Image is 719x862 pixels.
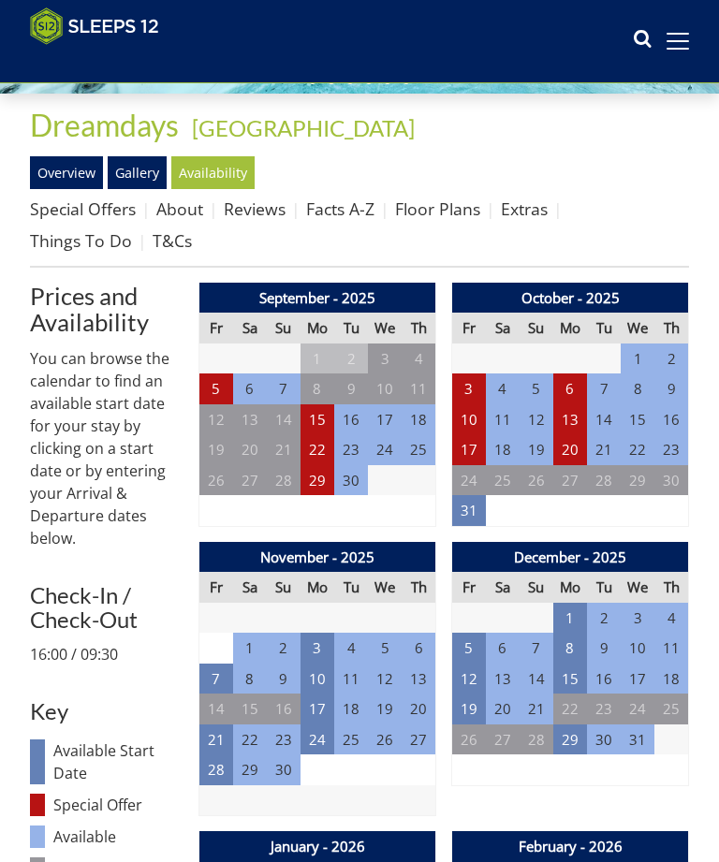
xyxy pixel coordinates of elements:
[621,724,654,755] td: 31
[587,465,621,496] td: 28
[301,664,334,694] td: 10
[520,724,553,755] td: 28
[520,313,553,343] th: Su
[486,633,520,664] td: 6
[233,434,267,465] td: 20
[587,694,621,724] td: 23
[654,465,688,496] td: 30
[301,373,334,404] td: 8
[30,643,183,665] p: 16:00 / 09:30
[199,404,233,435] td: 12
[334,724,368,755] td: 25
[654,404,688,435] td: 16
[108,156,167,188] a: Gallery
[520,694,553,724] td: 21
[452,283,689,314] th: October - 2025
[301,434,334,465] td: 22
[267,694,301,724] td: 16
[553,633,587,664] td: 8
[53,825,183,848] dd: Available
[233,404,267,435] td: 13
[30,156,103,188] a: Overview
[30,583,183,633] h3: Check-In / Check-Out
[301,313,334,343] th: Mo
[301,572,334,603] th: Mo
[199,373,233,404] td: 5
[654,343,688,374] td: 2
[192,114,415,141] a: [GEOGRAPHIC_DATA]
[452,724,486,755] td: 26
[621,434,654,465] td: 22
[452,664,486,694] td: 12
[368,404,402,435] td: 17
[452,495,486,526] td: 31
[199,724,233,755] td: 21
[233,465,267,496] td: 27
[21,56,217,72] iframe: Customer reviews powered by Trustpilot
[267,664,301,694] td: 9
[621,465,654,496] td: 29
[368,664,402,694] td: 12
[233,313,267,343] th: Sa
[553,373,587,404] td: 6
[368,633,402,664] td: 5
[306,197,374,220] a: Facts A-Z
[199,313,233,343] th: Fr
[621,603,654,634] td: 3
[402,343,435,374] td: 4
[184,114,415,141] span: -
[402,724,435,755] td: 27
[654,434,688,465] td: 23
[153,229,192,252] a: T&Cs
[301,404,334,435] td: 15
[267,724,301,755] td: 23
[520,434,553,465] td: 19
[233,572,267,603] th: Sa
[621,572,654,603] th: We
[402,434,435,465] td: 25
[621,343,654,374] td: 1
[654,313,688,343] th: Th
[452,313,486,343] th: Fr
[267,434,301,465] td: 21
[368,373,402,404] td: 10
[402,664,435,694] td: 13
[267,373,301,404] td: 7
[199,664,233,694] td: 7
[654,572,688,603] th: Th
[267,404,301,435] td: 14
[233,373,267,404] td: 6
[30,107,179,143] span: Dreamdays
[553,603,587,634] td: 1
[520,465,553,496] td: 26
[30,107,184,143] a: Dreamdays
[621,664,654,694] td: 17
[520,633,553,664] td: 7
[199,542,436,573] th: November - 2025
[30,283,183,335] a: Prices and Availability
[402,572,435,603] th: Th
[199,465,233,496] td: 26
[621,694,654,724] td: 24
[402,373,435,404] td: 11
[621,404,654,435] td: 15
[199,283,436,314] th: September - 2025
[368,694,402,724] td: 19
[654,633,688,664] td: 11
[587,434,621,465] td: 21
[334,664,368,694] td: 11
[520,572,553,603] th: Su
[654,664,688,694] td: 18
[452,542,689,573] th: December - 2025
[452,434,486,465] td: 17
[553,664,587,694] td: 15
[199,572,233,603] th: Fr
[486,373,520,404] td: 4
[621,313,654,343] th: We
[199,831,436,862] th: January - 2026
[587,313,621,343] th: Tu
[53,794,183,816] dd: Special Offer
[368,724,402,755] td: 26
[452,694,486,724] td: 19
[233,724,267,755] td: 22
